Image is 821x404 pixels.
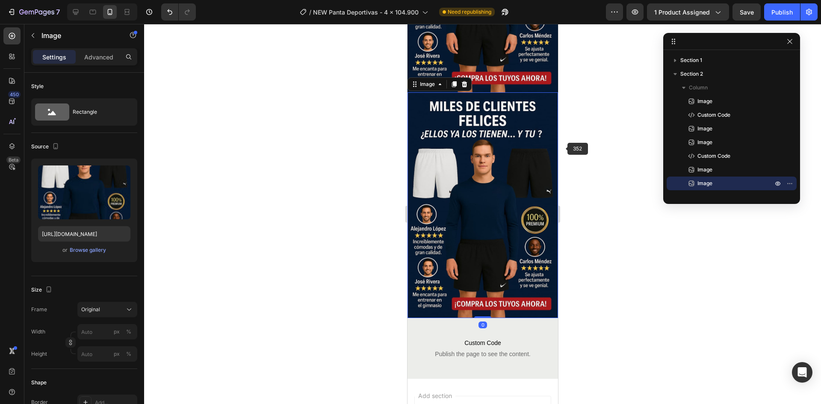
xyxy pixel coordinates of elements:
span: Column [689,83,708,92]
span: NEW Panta Deportivas - 4 x 104.900 [313,8,419,17]
span: Image [697,97,712,106]
span: 1 product assigned [654,8,710,17]
button: Original [77,302,137,317]
span: or [62,245,68,255]
span: Original [81,306,100,313]
span: Image [697,124,712,133]
span: Section 2 [680,70,703,78]
iframe: Design area [408,24,558,404]
input: px% [77,324,137,339]
span: 352 [567,143,588,155]
span: Save [740,9,754,16]
span: Image [697,179,712,188]
div: 450 [8,91,21,98]
div: Style [31,83,44,90]
span: / [309,8,311,17]
span: Custom Code [697,193,730,201]
label: Frame [31,306,47,313]
label: Height [31,350,47,358]
div: Rectangle [73,102,125,122]
div: Publish [771,8,793,17]
div: Undo/Redo [161,3,196,21]
div: Size [31,284,54,296]
span: Section 1 [680,56,702,65]
div: Browse gallery [70,246,106,254]
button: 7 [3,3,64,21]
div: Source [31,141,61,153]
p: Image [41,30,114,41]
input: px% [77,346,137,362]
button: Publish [764,3,800,21]
span: Image [697,165,712,174]
span: Need republishing [448,8,491,16]
label: Width [31,328,45,336]
div: px [114,328,120,336]
div: Open Intercom Messenger [792,362,812,383]
button: 1 product assigned [647,3,729,21]
div: Beta [6,156,21,163]
span: Custom Code [697,111,730,119]
p: Settings [42,53,66,62]
span: Image [697,138,712,147]
input: https://example.com/image.jpg [38,226,130,242]
div: Shape [31,379,47,386]
p: 7 [56,7,60,17]
div: px [114,350,120,358]
img: preview-image [38,165,130,219]
span: Custom Code [697,152,730,160]
button: % [112,349,122,359]
p: Advanced [84,53,113,62]
div: % [126,328,131,336]
button: px [124,349,134,359]
button: Browse gallery [69,246,106,254]
button: Save [732,3,761,21]
div: % [126,350,131,358]
button: px [124,327,134,337]
button: % [112,327,122,337]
